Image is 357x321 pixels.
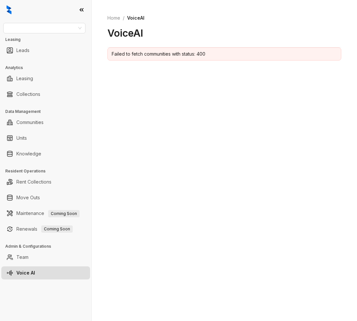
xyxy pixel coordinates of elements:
a: Rent Collections [16,175,51,188]
li: Knowledge [1,147,90,160]
a: Collections [16,88,40,101]
a: Leasing [16,72,33,85]
a: Voice AI [16,266,35,279]
li: Voice AI [1,266,90,279]
li: Renewals [1,223,90,236]
a: Knowledge [16,147,41,160]
li: Maintenance [1,207,90,220]
span: Coming Soon [41,225,73,233]
li: Rent Collections [1,175,90,188]
img: logo [7,5,11,14]
li: Units [1,132,90,145]
h3: Analytics [5,65,91,71]
a: RenewalsComing Soon [16,223,73,236]
div: Failed to fetch communities with status: 400 [112,50,337,58]
li: Leasing [1,72,90,85]
span: Coming Soon [48,210,80,217]
h3: Leasing [5,37,91,43]
a: Communities [16,116,44,129]
h3: Admin & Configurations [5,243,91,249]
h3: Resident Operations [5,168,91,174]
h3: Data Management [5,109,91,115]
span: VoiceAI [127,15,144,21]
a: Move Outs [16,191,40,204]
li: / [123,14,124,22]
li: Communities [1,116,90,129]
a: Home [106,14,122,22]
li: Leads [1,44,90,57]
a: Leads [16,44,29,57]
li: Collections [1,88,90,101]
h2: VoiceAI [107,27,143,39]
a: Team [16,251,28,264]
li: Team [1,251,90,264]
a: Units [16,132,27,145]
li: Move Outs [1,191,90,204]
